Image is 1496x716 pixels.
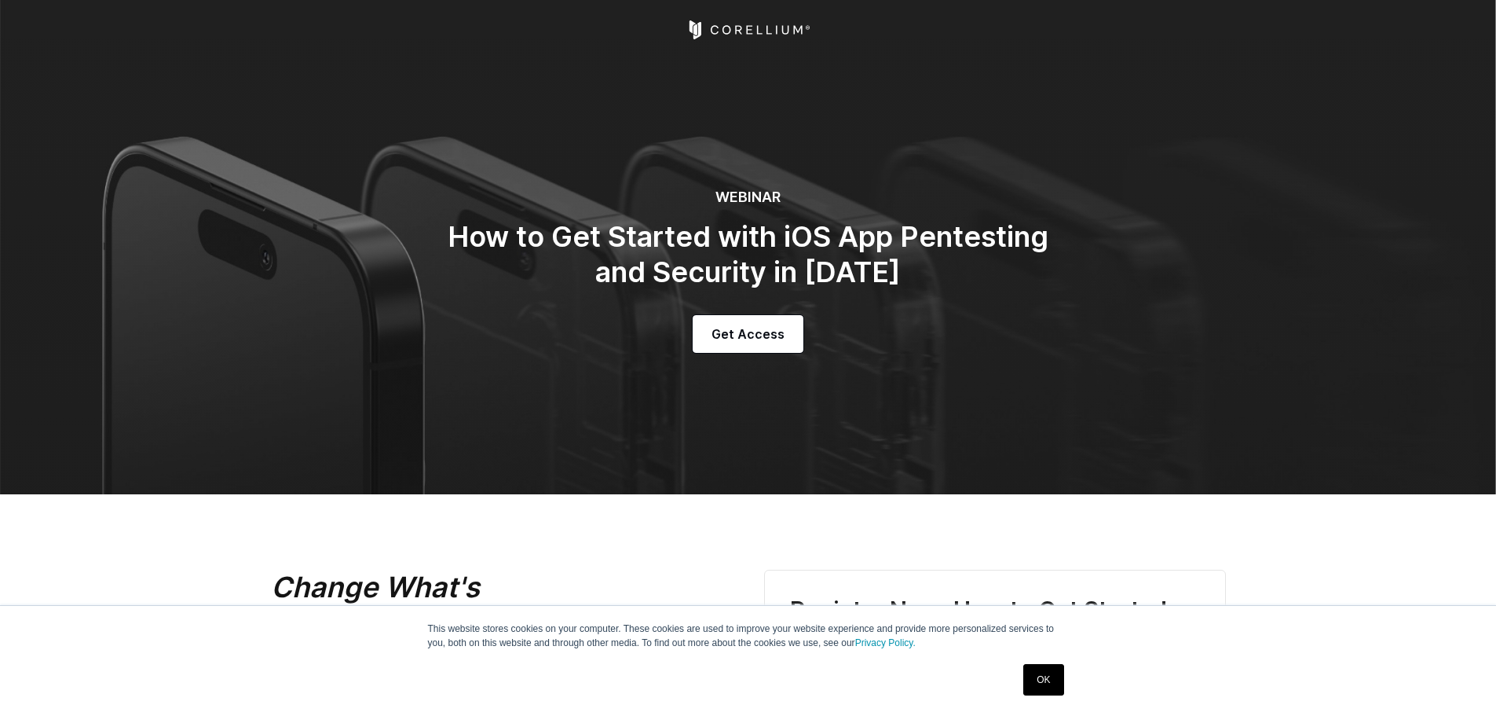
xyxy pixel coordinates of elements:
em: Change What's Possible [271,570,480,640]
p: This website stores cookies on your computer. These cookies are used to improve your website expe... [428,622,1069,650]
h3: Register Now: How to Get Started with iOS App Pentesting [790,596,1200,655]
h2: How to Get Started with iOS App Pentesting and Security in [DATE] [434,219,1063,290]
a: Get Access [693,315,803,353]
span: Get Access [711,325,785,343]
h6: WEBINAR [434,189,1063,207]
a: Corellium Home [686,20,810,39]
h2: Webinar Series [271,570,695,641]
a: OK [1023,664,1063,696]
a: Privacy Policy. [855,637,916,648]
